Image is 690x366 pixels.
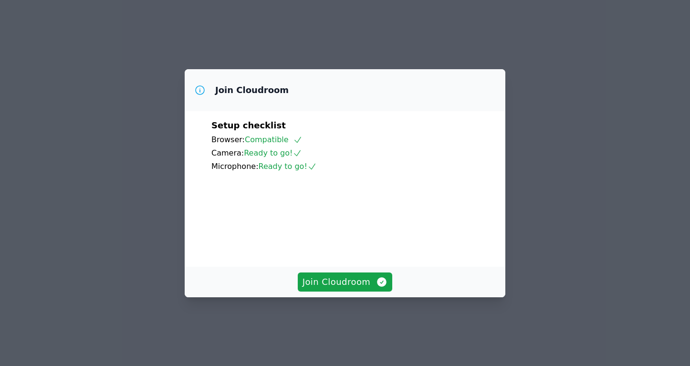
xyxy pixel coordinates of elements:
[211,120,286,130] span: Setup checklist
[245,135,303,144] span: Compatible
[215,84,289,96] h3: Join Cloudroom
[211,162,259,171] span: Microphone:
[211,148,244,157] span: Camera:
[211,135,245,144] span: Browser:
[303,275,388,289] span: Join Cloudroom
[298,272,393,292] button: Join Cloudroom
[259,162,317,171] span: Ready to go!
[244,148,302,157] span: Ready to go!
